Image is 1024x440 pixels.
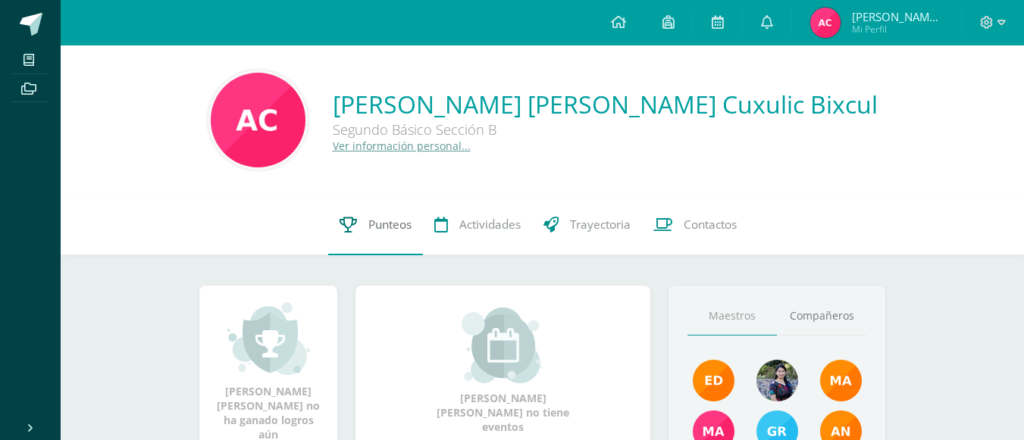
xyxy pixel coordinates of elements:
[820,360,862,401] img: 560278503d4ca08c21e9c7cd40ba0529.png
[328,195,423,255] a: Punteos
[227,301,310,376] img: achievement_small.png
[333,139,471,153] a: Ver información personal...
[777,297,866,335] a: Compañeros
[532,195,642,255] a: Trayectoria
[333,120,788,139] div: Segundo Básico Sección B
[687,297,777,335] a: Maestros
[333,88,878,120] a: [PERSON_NAME] [PERSON_NAME] Cuxulic Bixcul
[423,195,532,255] a: Actividades
[852,23,943,36] span: Mi Perfil
[852,9,943,24] span: [PERSON_NAME] [PERSON_NAME]
[211,73,305,167] img: 02199134e9ebb5b036805b0f7b8c0e28.png
[462,307,544,383] img: event_small.png
[642,195,748,255] a: Contactos
[368,217,412,232] span: Punteos
[810,8,841,38] img: 7b796679ac8a5c7c8476872a402b7861.png
[459,217,521,232] span: Actividades
[693,360,734,401] img: f40e456500941b1b33f0807dd74ea5cf.png
[427,307,579,434] div: [PERSON_NAME] [PERSON_NAME] no tiene eventos
[756,360,798,401] img: 9b17679b4520195df407efdfd7b84603.png
[570,217,631,232] span: Trayectoria
[684,217,737,232] span: Contactos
